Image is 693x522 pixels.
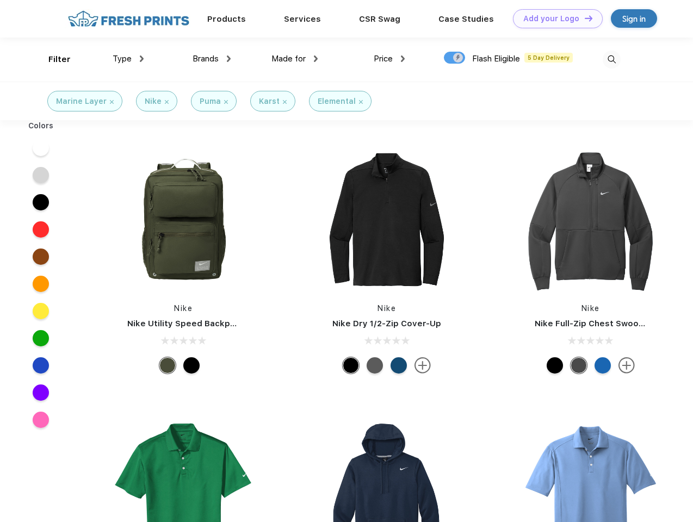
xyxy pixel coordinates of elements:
[159,357,176,374] div: Cargo Khaki
[611,9,657,28] a: Sign in
[56,96,107,107] div: Marine Layer
[127,319,245,328] a: Nike Utility Speed Backpack
[65,9,193,28] img: fo%20logo%202.webp
[224,100,228,104] img: filter_cancel.svg
[343,357,359,374] div: Black
[359,14,400,24] a: CSR Swag
[318,96,356,107] div: Elemental
[622,13,646,25] div: Sign in
[535,319,679,328] a: Nike Full-Zip Chest Swoosh Jacket
[200,96,221,107] div: Puma
[391,357,407,374] div: Gym Blue
[585,15,592,21] img: DT
[378,304,396,313] a: Nike
[283,100,287,104] img: filter_cancel.svg
[227,55,231,62] img: dropdown.png
[111,147,256,292] img: func=resize&h=266
[603,51,621,69] img: desktop_search.svg
[571,357,587,374] div: Anthracite
[165,100,169,104] img: filter_cancel.svg
[518,147,663,292] img: func=resize&h=266
[374,54,393,64] span: Price
[472,54,520,64] span: Flash Eligible
[183,357,200,374] div: Black
[523,14,579,23] div: Add your Logo
[618,357,635,374] img: more.svg
[284,14,321,24] a: Services
[113,54,132,64] span: Type
[359,100,363,104] img: filter_cancel.svg
[174,304,193,313] a: Nike
[314,147,459,292] img: func=resize&h=266
[48,53,71,66] div: Filter
[524,53,573,63] span: 5 Day Delivery
[414,357,431,374] img: more.svg
[332,319,441,328] a: Nike Dry 1/2-Zip Cover-Up
[259,96,280,107] div: Karst
[207,14,246,24] a: Products
[547,357,563,374] div: Black
[110,100,114,104] img: filter_cancel.svg
[271,54,306,64] span: Made for
[140,55,144,62] img: dropdown.png
[367,357,383,374] div: Black Heather
[314,55,318,62] img: dropdown.png
[581,304,600,313] a: Nike
[595,357,611,374] div: Royal
[193,54,219,64] span: Brands
[145,96,162,107] div: Nike
[401,55,405,62] img: dropdown.png
[20,120,62,132] div: Colors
